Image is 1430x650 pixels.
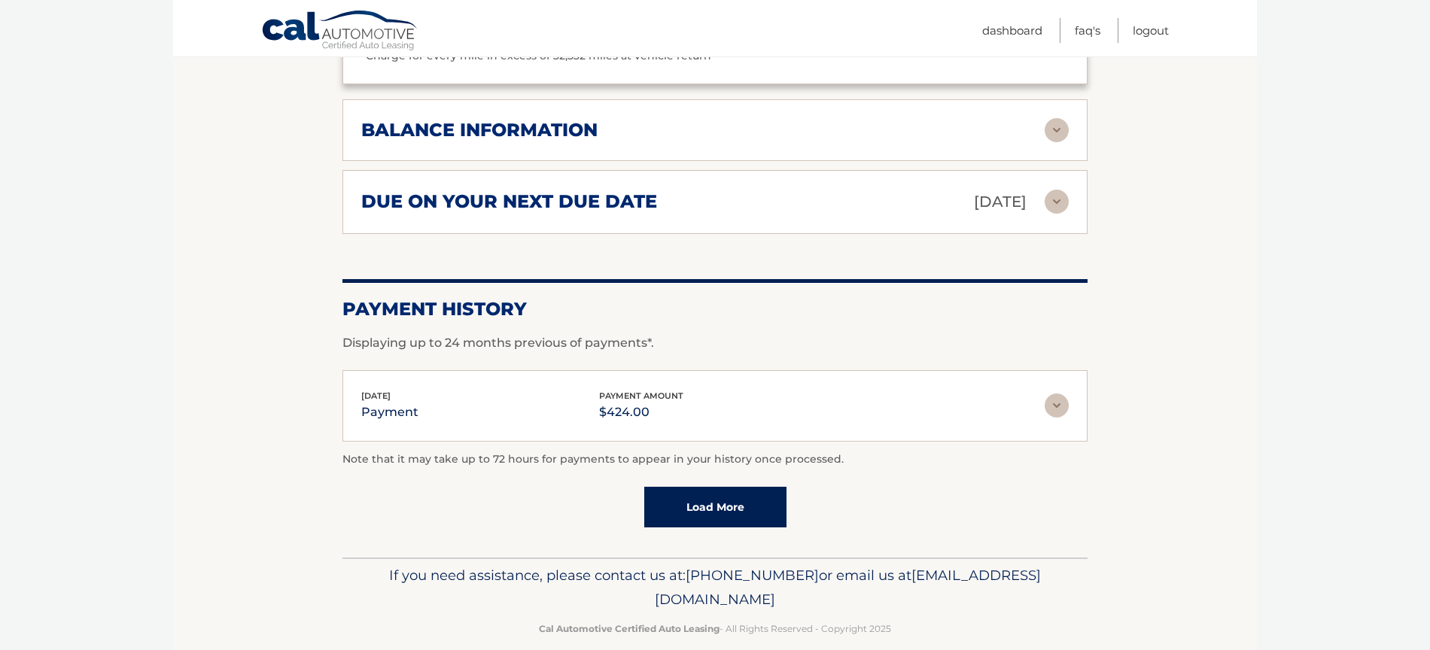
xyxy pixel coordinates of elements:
[342,298,1088,320] h2: Payment History
[342,334,1088,352] p: Displaying up to 24 months previous of payments*.
[361,119,598,141] h2: balance information
[644,487,786,527] a: Load More
[361,402,418,423] p: payment
[686,566,819,584] span: [PHONE_NUMBER]
[1045,118,1069,142] img: accordion-rest.svg
[361,390,391,401] span: [DATE]
[361,190,657,213] h2: due on your next due date
[599,402,683,423] p: $424.00
[361,49,711,62] span: *Charge for every mile in excess of 32,532 miles at vehicle return
[261,10,419,53] a: Cal Automotive
[352,563,1078,612] p: If you need assistance, please contact us at: or email us at
[1075,18,1100,43] a: FAQ's
[539,623,720,634] strong: Cal Automotive Certified Auto Leasing
[974,189,1027,215] p: [DATE]
[1133,18,1169,43] a: Logout
[352,621,1078,636] p: - All Rights Reserved - Copyright 2025
[1045,393,1069,418] img: accordion-rest.svg
[342,451,1088,469] p: Note that it may take up to 72 hours for payments to appear in your history once processed.
[982,18,1042,43] a: Dashboard
[1045,190,1069,214] img: accordion-rest.svg
[599,390,683,401] span: payment amount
